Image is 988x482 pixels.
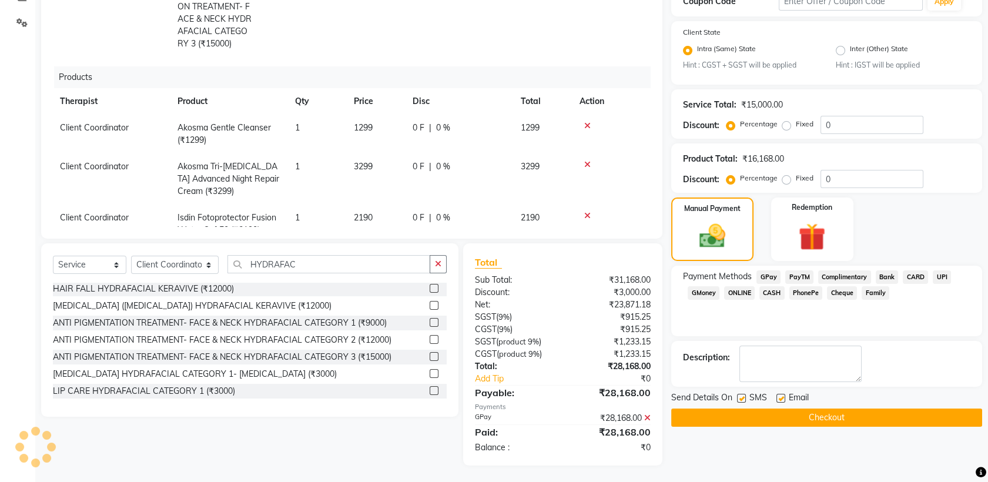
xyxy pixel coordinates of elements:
div: ₹23,871.18 [563,299,660,311]
div: Paid: [466,425,563,439]
span: PhonePe [789,286,823,300]
label: Fixed [796,173,813,183]
th: Price [347,88,406,115]
img: _gift.svg [790,220,834,253]
span: Client Coordinator [60,122,129,133]
div: LIP CARE HYDRAFACIAL CATEGORY 1 (₹3000) [53,385,235,397]
th: Product [170,88,288,115]
div: Sub Total: [466,274,563,286]
small: Hint : IGST will be applied [836,60,970,71]
span: Complimentary [818,270,871,284]
span: 1 [295,122,300,133]
span: 0 F [413,160,424,173]
span: 1299 [354,122,373,133]
span: Client Coordinator [60,161,129,172]
span: GMoney [688,286,719,300]
label: Percentage [740,119,778,129]
span: 0 % [436,160,450,173]
span: 9% [498,312,510,322]
div: Product Total: [683,153,738,165]
div: ANTI PIGMENTATION TREATMENT- FACE & NECK HYDRAFACIAL CATEGORY 1 (₹9000) [53,317,387,329]
span: Bank [876,270,899,284]
th: Action [572,88,651,115]
span: Send Details On [671,391,732,406]
label: Inter (Other) State [850,43,908,58]
small: Hint : CGST + SGST will be applied [683,60,818,71]
div: ₹28,168.00 [563,412,660,424]
span: 0 F [413,122,424,134]
label: Fixed [796,119,813,129]
label: Percentage [740,173,778,183]
span: | [429,122,431,134]
label: Manual Payment [684,203,741,214]
span: Isdin Fotoprotector Fusion Water Spf 50 (₹2190) [177,212,276,235]
span: PayTM [785,270,813,284]
div: Balance : [466,441,563,454]
span: product [499,349,527,359]
span: SMS [749,391,767,406]
div: GPay [466,412,563,424]
div: ( ) [466,348,563,360]
div: ₹915.25 [563,323,660,336]
div: [MEDICAL_DATA] HYDRAFACIAL CATEGORY 1- [MEDICAL_DATA] (₹3000) [53,368,337,380]
span: Client Coordinator [60,212,129,223]
span: UPI [933,270,951,284]
span: 3299 [354,161,373,172]
span: CASH [759,286,785,300]
div: ( ) [466,323,563,336]
span: 1 [295,161,300,172]
input: Search or Scan [227,255,430,273]
span: 0 F [413,212,424,224]
span: 9% [499,324,510,334]
div: Service Total: [683,99,736,111]
span: 2190 [354,212,373,223]
span: GPay [756,270,781,284]
div: ₹28,168.00 [563,386,660,400]
span: CGST [475,324,497,334]
span: | [429,212,431,224]
div: Discount: [683,173,719,186]
span: Akosma Gentle Cleanser (₹1299) [177,122,271,145]
span: | [429,160,431,173]
div: ₹1,233.15 [563,348,660,360]
span: Total [475,256,502,269]
span: 2190 [521,212,540,223]
span: CARD [903,270,928,284]
span: Akosma Tri-[MEDICAL_DATA] Advanced Night Repair Cream (₹3299) [177,161,279,196]
span: 9% [528,349,540,359]
span: Email [789,391,809,406]
span: ONLINE [724,286,755,300]
div: ₹0 [563,441,660,454]
label: Client State [683,27,721,38]
th: Disc [406,88,514,115]
span: Family [862,286,889,300]
div: Total: [466,360,563,373]
span: SGST [475,312,496,322]
div: ₹28,168.00 [563,425,660,439]
div: ₹16,168.00 [742,153,784,165]
div: ₹15,000.00 [741,99,783,111]
span: 9% [528,337,539,346]
label: Redemption [792,202,832,213]
div: Payments [475,402,651,412]
div: ( ) [466,311,563,323]
th: Therapist [53,88,170,115]
button: Checkout [671,409,982,427]
span: 1 [295,212,300,223]
div: ₹1,233.15 [563,336,660,348]
span: product [498,337,526,346]
div: Discount: [466,286,563,299]
th: Total [514,88,572,115]
span: 0 % [436,122,450,134]
div: ₹31,168.00 [563,274,660,286]
span: Payment Methods [683,270,752,283]
div: ANTI PIGMENTATION TREATMENT- FACE & NECK HYDRAFACIAL CATEGORY 3 (₹15000) [53,351,391,363]
div: [MEDICAL_DATA] ([MEDICAL_DATA]) HYDRAFACIAL KERAVIVE (₹12000) [53,300,331,312]
div: ₹915.25 [563,311,660,323]
div: Net: [466,299,563,311]
span: 0 % [436,212,450,224]
div: ₹3,000.00 [563,286,660,299]
div: ₹28,168.00 [563,360,660,373]
label: Intra (Same) State [697,43,756,58]
span: 3299 [521,161,540,172]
